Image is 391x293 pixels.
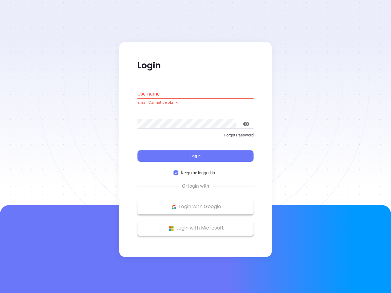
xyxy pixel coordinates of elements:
span: Keep me logged in [178,170,217,176]
img: Google Logo [170,203,178,211]
span: Login [190,154,201,159]
p: Login with Microsoft [141,224,250,233]
span: Or login with [179,183,212,190]
p: Email Cannot be blank [137,100,254,106]
a: Forgot Password [137,132,254,143]
button: Google Logo Login with Google [137,199,254,215]
p: Forgot Password [137,132,254,138]
button: toggle password visibility [239,117,254,131]
p: Login with Google [141,202,250,212]
button: Login [137,150,254,162]
p: Login [137,60,254,71]
img: Microsoft Logo [167,225,175,232]
button: Microsoft Logo Login with Microsoft [137,221,254,236]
